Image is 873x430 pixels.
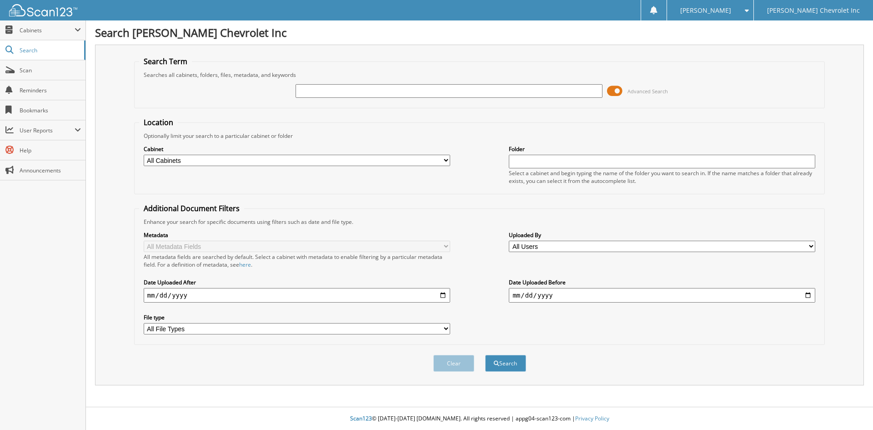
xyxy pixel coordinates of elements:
[139,132,820,140] div: Optionally limit your search to a particular cabinet or folder
[680,8,731,13] span: [PERSON_NAME]
[239,261,251,268] a: here
[20,26,75,34] span: Cabinets
[144,253,450,268] div: All metadata fields are searched by default. Select a cabinet with metadata to enable filtering b...
[144,145,450,153] label: Cabinet
[509,145,815,153] label: Folder
[144,231,450,239] label: Metadata
[20,66,81,74] span: Scan
[139,117,178,127] legend: Location
[20,147,81,154] span: Help
[509,231,815,239] label: Uploaded By
[139,71,820,79] div: Searches all cabinets, folders, files, metadata, and keywords
[20,46,80,54] span: Search
[139,56,192,66] legend: Search Term
[95,25,864,40] h1: Search [PERSON_NAME] Chevrolet Inc
[20,167,81,174] span: Announcements
[350,415,372,422] span: Scan123
[509,169,815,185] div: Select a cabinet and begin typing the name of the folder you want to search in. If the name match...
[86,408,873,430] div: © [DATE]-[DATE] [DOMAIN_NAME]. All rights reserved | appg04-scan123-com |
[144,288,450,303] input: start
[485,355,526,372] button: Search
[144,278,450,286] label: Date Uploaded After
[433,355,474,372] button: Clear
[139,218,820,226] div: Enhance your search for specific documents using filters such as date and file type.
[20,106,81,114] span: Bookmarks
[20,86,81,94] span: Reminders
[509,288,815,303] input: end
[627,88,668,95] span: Advanced Search
[509,278,815,286] label: Date Uploaded Before
[575,415,609,422] a: Privacy Policy
[9,4,77,16] img: scan123-logo-white.svg
[20,126,75,134] span: User Reports
[139,203,244,213] legend: Additional Document Filters
[144,314,450,321] label: File type
[767,8,860,13] span: [PERSON_NAME] Chevrolet Inc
